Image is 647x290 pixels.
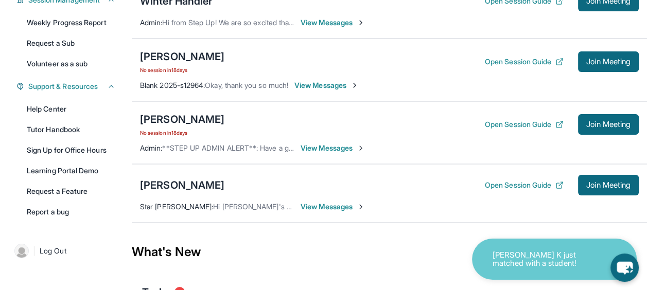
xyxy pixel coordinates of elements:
span: Okay, thank you so much! [205,81,288,89]
span: Star [PERSON_NAME] : [140,202,213,211]
div: [PERSON_NAME] [140,178,224,192]
img: Chevron-Right [357,144,365,152]
a: |Log Out [10,240,121,262]
span: Support & Resources [28,81,98,92]
img: Chevron-Right [351,81,359,89]
img: Chevron-Right [357,19,365,27]
a: Sign Up for Office Hours [21,141,121,159]
button: Open Session Guide [485,57,564,67]
a: Report a bug [21,203,121,221]
span: Admin : [140,143,162,152]
span: View Messages [301,17,365,28]
span: No session in 18 days [140,129,224,137]
span: | [33,245,36,257]
span: Join Meeting [586,121,631,128]
a: Volunteer as a sub [21,55,121,73]
button: Join Meeting [578,175,639,195]
a: Weekly Progress Report [21,13,121,32]
a: Request a Feature [21,182,121,201]
button: Open Session Guide [485,180,564,190]
span: Join Meeting [586,182,631,188]
div: [PERSON_NAME] [140,49,224,64]
span: View Messages [301,143,365,153]
span: Admin : [140,18,162,27]
span: Blank 2025-s12964 : [140,81,205,89]
button: Support & Resources [24,81,115,92]
img: Chevron-Right [357,203,365,211]
button: Open Session Guide [485,119,564,130]
span: View Messages [294,80,359,90]
a: Request a Sub [21,34,121,52]
span: View Messages [301,202,365,212]
span: Log Out [40,246,66,256]
button: chat-button [610,253,639,282]
img: user-img [14,244,29,258]
a: Help Center [21,100,121,118]
button: Join Meeting [578,51,639,72]
span: No session in 18 days [140,66,224,74]
a: Tutor Handbook [21,120,121,139]
div: What's New [132,229,647,275]
p: [PERSON_NAME] K just matched with a student! [493,251,596,268]
a: Learning Portal Demo [21,161,121,180]
button: Join Meeting [578,114,639,135]
span: **STEP UP ADMIN ALERT**: Have a great session [DATE]! -Mer @Step Up [162,143,408,152]
span: Hi [PERSON_NAME]'s guardian would you like to start his first session this week? [213,202,478,211]
div: [PERSON_NAME] [140,112,224,126]
span: Join Meeting [586,59,631,65]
